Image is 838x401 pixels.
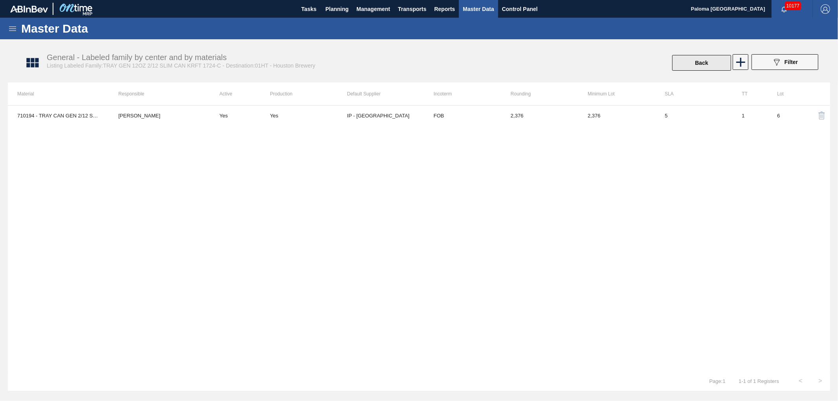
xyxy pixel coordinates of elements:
th: Lot [768,82,803,105]
th: Active [210,82,270,105]
th: Responsible [109,82,210,105]
td: 6 [768,106,803,125]
td: Yes [210,106,270,125]
th: TT [732,82,768,105]
span: Control Panel [502,4,538,14]
th: Production [270,82,347,105]
button: delete-icon [812,106,831,125]
img: delete-icon [817,111,827,120]
th: Minimum Lot [578,82,655,105]
span: Transports [398,4,426,14]
div: New labeled family by center and by Material [732,54,748,71]
td: 5 [655,106,732,125]
div: Filter labeled family by center and by material [748,54,822,71]
th: Default Supplier [347,82,424,105]
img: Logout [821,4,830,14]
th: Material [8,82,109,105]
span: Listing Labeled Family:TRAY GEN 12OZ 2/12 SLIM CAN KRFT 1724-C - Destination:01HT - Houston Brewery [47,62,315,69]
div: Delete Material [812,106,821,125]
span: Page : 1 [709,378,725,384]
span: Planning [325,4,348,14]
td: FOB [424,106,501,125]
button: Notifications [772,4,797,15]
img: TNhmsLtSVTkK8tSr43FrP2fwEKptu5GPRR3wAAAABJRU5ErkJggg== [10,5,48,13]
span: Tasks [300,4,317,14]
button: < [791,371,810,391]
div: Yes [270,113,278,119]
th: SLA [655,82,732,105]
span: Filter [785,59,798,65]
td: IP - San Antonio [347,106,424,125]
button: Filter [752,54,818,70]
span: 1 - 1 of 1 Registers [737,378,779,384]
span: 10177 [785,2,801,10]
div: Material with no Discontinuation Date [270,113,347,119]
div: Back to labeled Family [671,54,732,71]
th: Incoterm [424,82,501,105]
td: 2376 [578,106,655,125]
td: Dionne Beck [109,106,210,125]
button: Back [672,55,731,71]
td: 710194 - TRAY CAN GEN 2/12 SLIM 12OZ GEN KRFT 172 [8,106,109,125]
span: General - Labeled family by center and by materials [47,53,227,62]
td: 2376 [501,106,578,125]
th: Rounding [501,82,578,105]
span: Reports [434,4,455,14]
span: Master Data [463,4,494,14]
h1: Master Data [21,24,161,33]
td: 1 [732,106,768,125]
span: Management [356,4,390,14]
button: > [810,371,830,391]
